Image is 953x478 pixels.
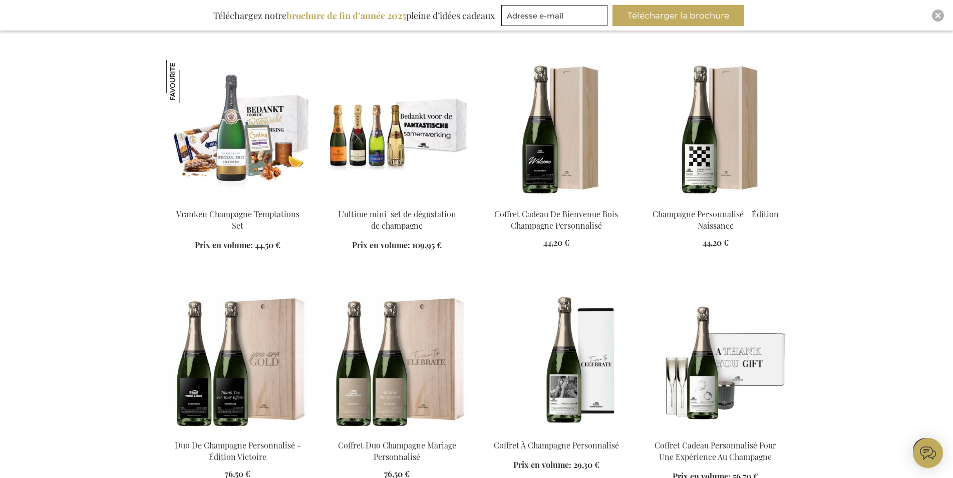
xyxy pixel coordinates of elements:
[573,459,599,470] span: 29,30 €
[352,240,410,250] span: Prix en volume:
[655,440,776,462] a: Coffret Cadeau Personnalisé Pour Une Expérience Au Champagne
[166,427,309,437] a: Duo De Champagne Personnalisé - Édition Victoire
[501,5,607,26] input: Adresse e-mail
[175,440,301,462] a: Duo De Champagne Personnalisé - Édition Victoire
[326,196,469,206] a: The Ultimate Mini Champagne Tasting Set
[644,60,787,200] img: Champagne Personnalisé - Édition Naissance
[485,196,628,206] a: Personalised Champagne Wooden Onboarding Gift Box
[166,291,309,431] img: Duo De Champagne Personnalisé - Édition Victoire
[352,240,442,251] a: Prix en volume: 109,95 €
[644,196,787,206] a: Champagne Personnalisé - Édition Naissance
[412,240,442,250] span: 109,95 €
[703,237,729,248] span: 44,20 €
[485,291,628,431] img: Coffret À Champagne Personnalisé
[286,10,406,22] b: brochure de fin d’année 2025
[209,5,499,26] div: Téléchargez notre pleine d’idées cadeaux
[543,237,569,248] span: 44,20 €
[166,196,309,206] a: Vranken Champagne Temptations Set Vranken Champagne Temptations Set
[485,60,628,200] img: Personalised Champagne Wooden Onboarding Gift Box
[932,10,944,22] div: Close
[166,60,209,103] img: Vranken Champagne Temptations Set
[513,459,599,471] a: Prix en volume: 29,30 €
[176,209,299,231] a: Vranken Champagne Temptations Set
[195,240,253,250] span: Prix en volume:
[338,440,456,462] a: Coffret Duo Champagne Mariage Personnalisé
[644,291,787,431] img: Coffret Cadeau Personnalisé Pour Une Expérience Au Champagne
[653,209,779,231] a: Champagne Personnalisé - Édition Naissance
[166,60,309,200] img: Vranken Champagne Temptations Set
[326,60,469,200] img: The Ultimate Mini Champagne Tasting Set
[612,5,744,26] button: Télécharger la brochure
[485,427,628,437] a: Coffret À Champagne Personnalisé
[338,209,456,231] a: L'ultime mini-set de dégustation de champagne
[326,427,469,437] a: Coffret Duo Champagne Mariage Personnalisé
[501,5,610,29] form: marketing offers and promotions
[644,427,787,437] a: Coffret Cadeau Personnalisé Pour Une Expérience Au Champagne
[935,13,941,19] img: Close
[255,240,280,250] span: 44,50 €
[195,240,280,251] a: Prix en volume: 44,50 €
[913,438,943,468] iframe: belco-activator-frame
[513,459,571,470] span: Prix en volume:
[326,291,469,431] img: Coffret Duo Champagne Mariage Personnalisé
[494,209,618,231] a: Coffret Cadeau De Bienvenue Bois Champagne Personnalisé
[494,440,619,450] a: Coffret À Champagne Personnalisé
